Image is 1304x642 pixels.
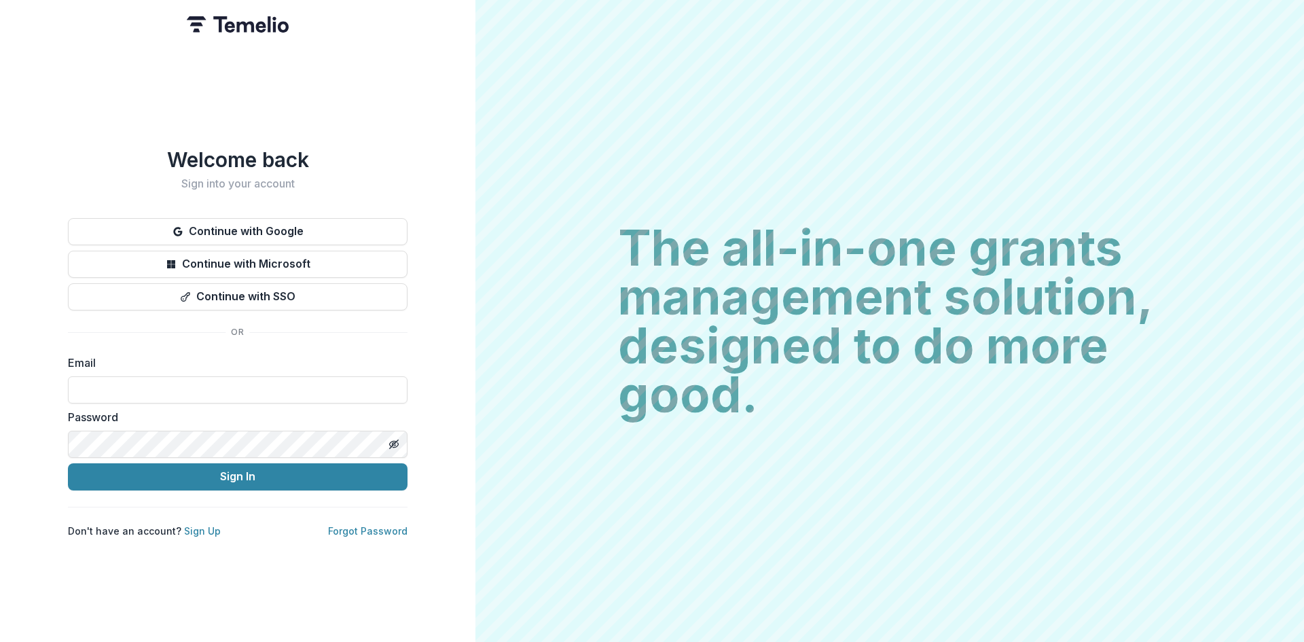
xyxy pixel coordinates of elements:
p: Don't have an account? [68,524,221,538]
h2: Sign into your account [68,177,407,190]
button: Continue with Microsoft [68,251,407,278]
button: Toggle password visibility [383,433,405,455]
button: Continue with Google [68,218,407,245]
label: Password [68,409,399,425]
h1: Welcome back [68,147,407,172]
a: Sign Up [184,525,221,537]
button: Continue with SSO [68,283,407,310]
a: Forgot Password [328,525,407,537]
button: Sign In [68,463,407,491]
label: Email [68,355,399,371]
img: Temelio [187,16,289,33]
